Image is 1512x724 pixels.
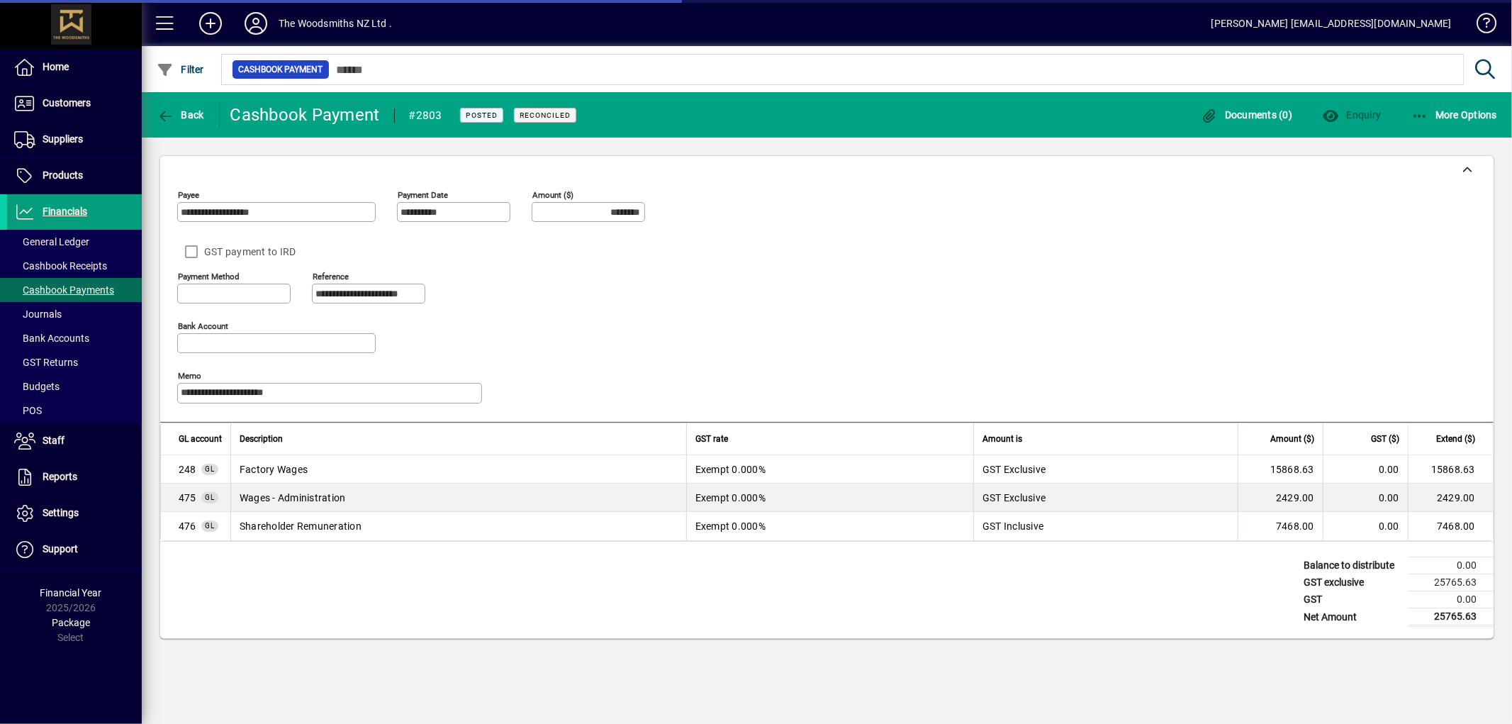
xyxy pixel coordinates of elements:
td: 2429.00 [1238,484,1323,512]
td: Factory Wages [230,455,686,484]
span: Products [43,169,83,181]
span: POS [14,405,42,416]
mat-label: Reference [313,272,349,282]
td: GST Exclusive [973,455,1238,484]
span: Suppliers [43,133,83,145]
span: Home [43,61,69,72]
span: Settings [43,507,79,518]
span: Documents (0) [1201,109,1293,121]
td: GST exclusive [1297,574,1409,591]
span: Posted [466,111,498,120]
a: Bank Accounts [7,326,142,350]
a: Cashbook Receipts [7,254,142,278]
td: 2429.00 [1408,484,1493,512]
a: Reports [7,460,142,495]
span: General Ledger [14,236,89,247]
a: Staff [7,423,142,459]
a: Support [7,532,142,567]
span: Customers [43,97,91,108]
a: Products [7,158,142,194]
td: 25765.63 [1409,608,1494,626]
td: GST Inclusive [973,512,1238,540]
span: Reports [43,471,77,482]
span: Back [157,109,204,121]
button: Filter [153,57,208,82]
span: Shareholder Remuneration [179,519,196,533]
a: Budgets [7,374,142,399]
a: Journals [7,302,142,326]
span: Cashbook Receipts [14,260,107,272]
mat-label: Amount ($) [532,190,573,200]
span: Journals [14,308,62,320]
mat-label: Payment method [178,272,240,282]
td: Exempt 0.000% [686,455,973,484]
td: Balance to distribute [1297,557,1409,574]
span: GST ($) [1371,431,1399,447]
span: Package [52,617,90,628]
td: 25765.63 [1409,574,1494,591]
span: Budgets [14,381,60,392]
div: Cashbook Payment [230,104,380,126]
button: More Options [1408,102,1501,128]
span: Support [43,543,78,555]
span: Reconciled [520,111,571,120]
span: Filter [157,64,204,75]
span: GST Returns [14,357,78,368]
app-page-header-button: Back [142,102,220,128]
td: 0.00 [1409,557,1494,574]
td: 0.00 [1323,484,1408,512]
button: Documents (0) [1197,102,1297,128]
td: 0.00 [1409,591,1494,608]
mat-label: Payee [178,190,199,200]
td: 0.00 [1323,455,1408,484]
span: GL [205,494,215,501]
a: POS [7,399,142,423]
span: Financial Year [40,587,102,598]
span: Amount is [982,431,1022,447]
td: 0.00 [1323,512,1408,540]
td: 7468.00 [1238,512,1323,540]
button: Add [188,11,233,36]
span: GST rate [695,431,728,447]
span: Cashbook Payments [14,284,114,296]
span: GL [205,465,215,473]
span: More Options [1411,109,1498,121]
td: 7468.00 [1408,512,1493,540]
a: GST Returns [7,350,142,374]
span: Factory Wages [179,462,196,477]
a: Customers [7,86,142,121]
td: GST Exclusive [973,484,1238,512]
button: Profile [233,11,279,36]
span: Financials [43,206,87,217]
span: Bank Accounts [14,333,89,344]
mat-label: Bank Account [178,321,228,331]
a: Suppliers [7,122,142,157]
td: 15868.63 [1238,455,1323,484]
span: Description [240,431,283,447]
td: Wages - Administration [230,484,686,512]
div: [PERSON_NAME] [EMAIL_ADDRESS][DOMAIN_NAME] [1211,12,1452,35]
span: Wages - Administration [179,491,196,505]
span: Amount ($) [1270,431,1314,447]
td: GST [1297,591,1409,608]
span: GL account [179,431,222,447]
a: Home [7,50,142,85]
td: 15868.63 [1408,455,1493,484]
mat-label: Memo [178,371,201,381]
button: Back [153,102,208,128]
a: General Ledger [7,230,142,254]
span: Extend ($) [1436,431,1475,447]
td: Net Amount [1297,608,1409,626]
span: Staff [43,435,65,446]
a: Cashbook Payments [7,278,142,302]
span: Cashbook Payment [238,62,323,77]
td: Exempt 0.000% [686,512,973,540]
div: #2803 [409,104,442,127]
a: Knowledge Base [1466,3,1494,49]
div: The Woodsmiths NZ Ltd . [279,12,392,35]
span: GL [205,522,215,530]
td: Shareholder Remuneration [230,512,686,540]
mat-label: Payment Date [398,190,448,200]
td: Exempt 0.000% [686,484,973,512]
a: Settings [7,496,142,531]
